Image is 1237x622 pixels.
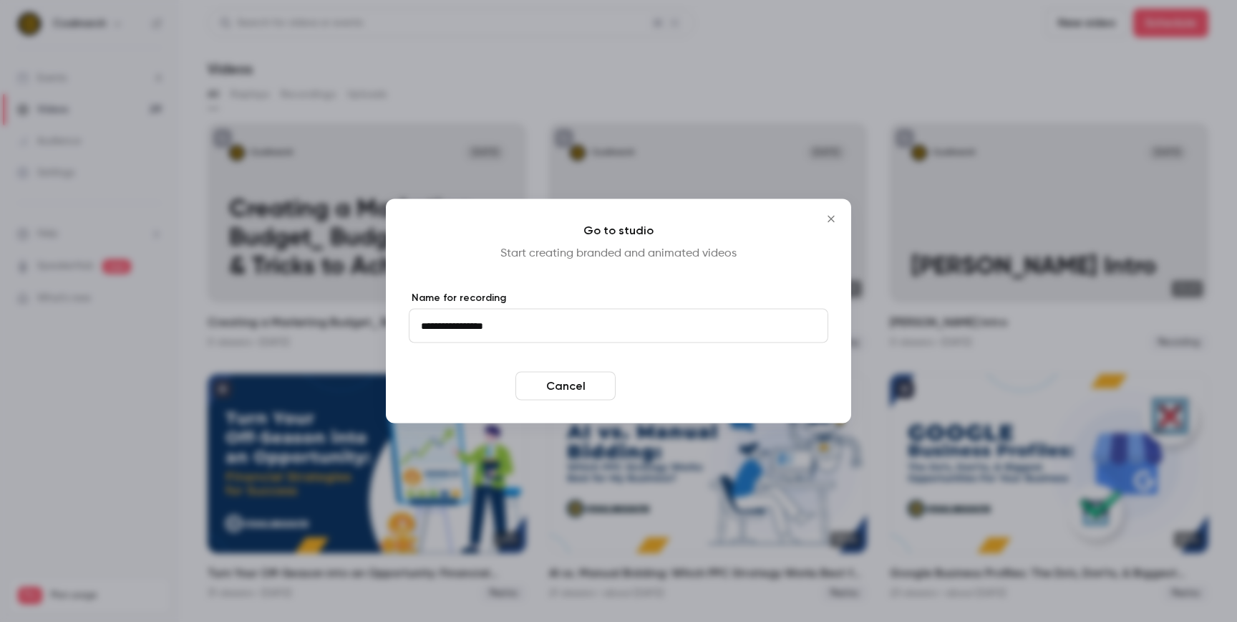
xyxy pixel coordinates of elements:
[817,205,845,234] button: Close
[409,291,828,305] label: Name for recording
[621,372,722,401] button: Enter studio
[409,222,828,239] h4: Go to studio
[409,245,828,262] p: Start creating branded and animated videos
[515,372,616,401] button: Cancel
